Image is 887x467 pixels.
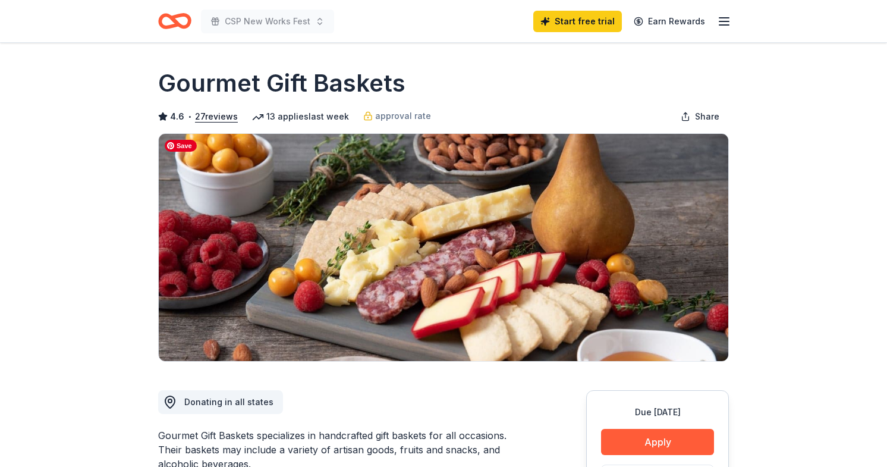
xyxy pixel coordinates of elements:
span: approval rate [375,109,431,123]
img: Image for Gourmet Gift Baskets [159,134,728,361]
button: Apply [601,429,714,455]
span: CSP New Works Fest [225,14,310,29]
a: Home [158,7,191,35]
a: approval rate [363,109,431,123]
span: Donating in all states [184,397,273,407]
span: Share [695,109,719,124]
button: CSP New Works Fest [201,10,334,33]
button: 27reviews [195,109,238,124]
h1: Gourmet Gift Baskets [158,67,405,100]
div: 13 applies last week [252,109,349,124]
div: Due [DATE] [601,405,714,419]
span: • [188,112,192,121]
span: 4.6 [170,109,184,124]
a: Earn Rewards [627,11,712,32]
a: Start free trial [533,11,622,32]
button: Share [671,105,729,128]
span: Save [165,140,197,152]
